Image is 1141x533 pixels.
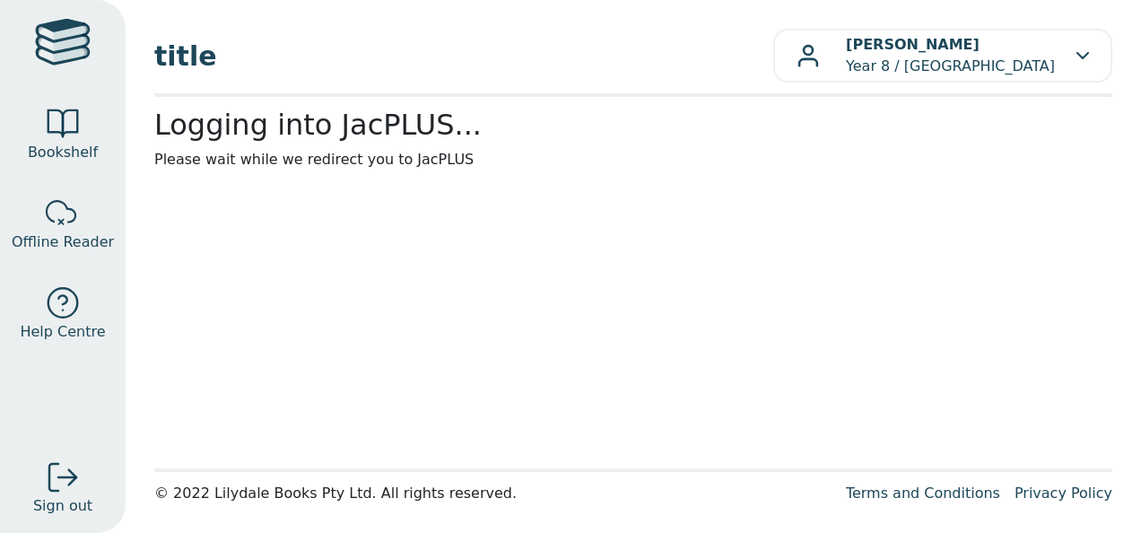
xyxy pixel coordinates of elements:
[12,232,114,253] span: Offline Reader
[154,36,773,76] span: title
[846,34,1055,77] p: Year 8 / [GEOGRAPHIC_DATA]
[154,108,1112,142] h2: Logging into JacPLUS...
[154,483,832,504] div: © 2022 Lilydale Books Pty Ltd. All rights reserved.
[846,485,1000,502] a: Terms and Conditions
[28,142,98,163] span: Bookshelf
[773,29,1112,83] button: [PERSON_NAME]Year 8 / [GEOGRAPHIC_DATA]
[20,321,105,343] span: Help Centre
[33,495,92,517] span: Sign out
[154,149,1112,170] p: Please wait while we redirect you to JacPLUS
[846,36,980,53] b: [PERSON_NAME]
[1015,485,1112,502] a: Privacy Policy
